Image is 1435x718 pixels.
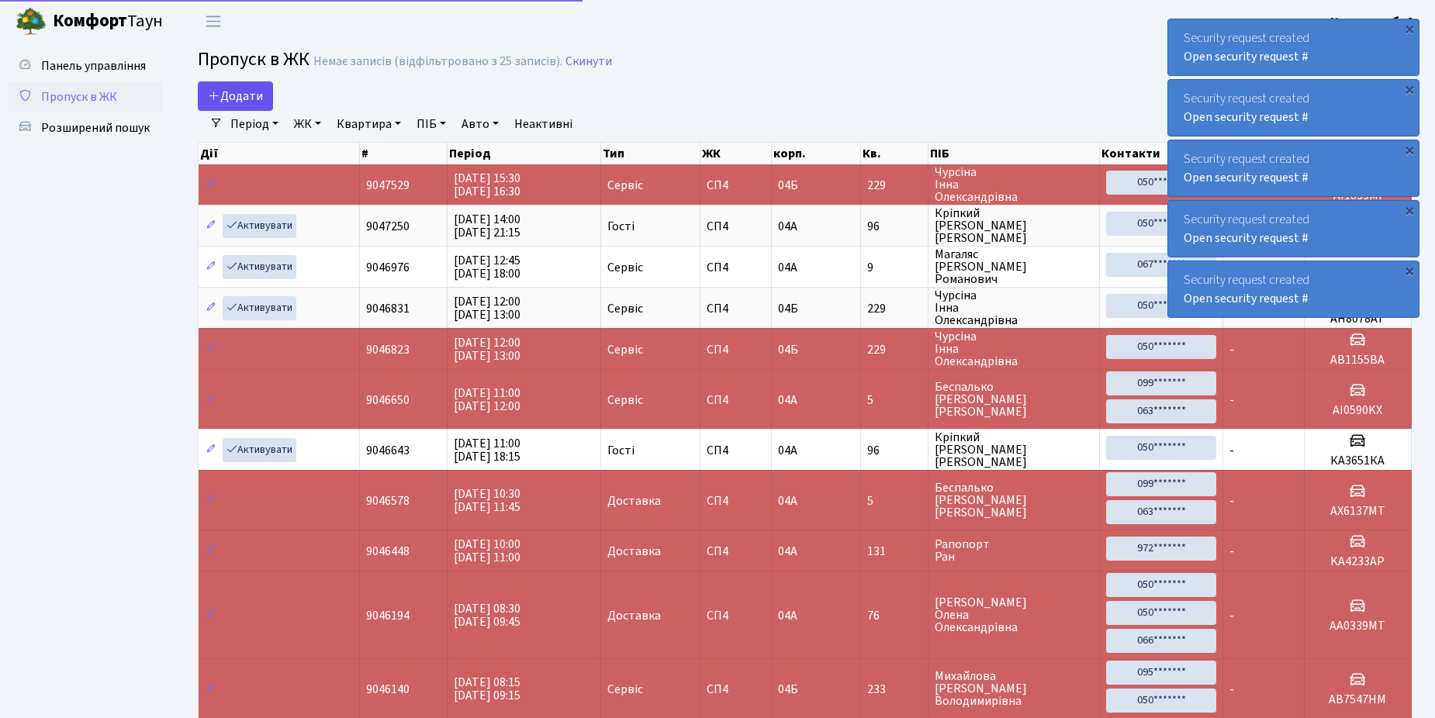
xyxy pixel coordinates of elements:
[366,392,410,409] span: 9046650
[455,111,505,137] a: Авто
[867,545,922,557] span: 131
[707,444,765,457] span: СП4
[1184,109,1309,126] a: Open security request #
[778,300,798,317] span: 04Б
[366,300,410,317] span: 9046831
[16,6,47,37] img: logo.png
[1311,403,1405,418] h5: AI0590KX
[1168,261,1419,317] div: Security request created
[366,681,410,698] span: 9046140
[1229,607,1234,624] span: -
[1402,81,1417,97] div: ×
[199,143,360,164] th: Дії
[867,220,922,233] span: 96
[778,392,797,409] span: 04А
[330,111,407,137] a: Квартира
[1168,19,1419,75] div: Security request created
[935,670,1093,707] span: Михайлова [PERSON_NAME] Володимирівна
[778,177,798,194] span: 04Б
[778,442,797,459] span: 04А
[223,255,296,279] a: Активувати
[1311,692,1405,707] h5: АВ7547НМ
[366,607,410,624] span: 9046194
[867,302,922,315] span: 229
[1184,48,1309,65] a: Open security request #
[313,54,562,69] div: Немає записів (відфільтровано з 25 записів).
[366,341,410,358] span: 9046823
[1311,619,1405,633] h5: AA0339MT
[223,438,296,462] a: Активувати
[935,330,1093,368] span: Чурсіна Інна Олександрівна
[454,385,520,415] span: [DATE] 11:00 [DATE] 12:00
[772,143,860,164] th: корп.
[224,111,285,137] a: Період
[935,431,1093,468] span: Кріпкий [PERSON_NAME] [PERSON_NAME]
[454,211,520,241] span: [DATE] 14:00 [DATE] 21:15
[41,57,146,74] span: Панель управління
[454,293,520,323] span: [DATE] 12:00 [DATE] 13:00
[935,482,1093,519] span: Беспалько [PERSON_NAME] [PERSON_NAME]
[454,334,520,364] span: [DATE] 12:00 [DATE] 13:00
[707,261,765,274] span: СП4
[1229,392,1234,409] span: -
[1229,681,1234,698] span: -
[8,112,163,143] a: Розширений пошук
[208,88,263,105] span: Додати
[607,444,635,457] span: Гості
[707,495,765,507] span: СП4
[607,394,643,406] span: Сервіс
[601,143,700,164] th: Тип
[935,381,1093,418] span: Беспалько [PERSON_NAME] [PERSON_NAME]
[508,111,579,137] a: Неактивні
[1402,202,1417,218] div: ×
[366,543,410,560] span: 9046448
[607,609,661,622] span: Доставка
[1168,80,1419,136] div: Security request created
[198,46,309,73] span: Пропуск в ЖК
[867,609,922,622] span: 76
[778,492,797,509] span: 04А
[607,683,643,696] span: Сервіс
[1229,543,1234,560] span: -
[867,683,922,696] span: 233
[707,343,765,356] span: СП4
[607,302,643,315] span: Сервіс
[1402,263,1417,278] div: ×
[1229,341,1234,358] span: -
[935,538,1093,563] span: Рапопорт Ран
[454,252,520,282] span: [DATE] 12:45 [DATE] 18:00
[867,495,922,507] span: 5
[1168,140,1419,196] div: Security request created
[448,143,601,164] th: Період
[1402,21,1417,36] div: ×
[778,341,798,358] span: 04Б
[1311,504,1405,519] h5: AX6137MT
[607,545,661,557] span: Доставка
[935,207,1093,244] span: Кріпкий [PERSON_NAME] [PERSON_NAME]
[1330,12,1416,31] a: Консьєрж б. 4.
[778,218,797,235] span: 04А
[935,166,1093,203] span: Чурсіна Інна Олександрівна
[410,111,452,137] a: ПІБ
[194,9,233,34] button: Переключити навігацію
[1311,454,1405,468] h5: КА3651КА
[454,536,520,566] span: [DATE] 10:00 [DATE] 11:00
[1184,230,1309,247] a: Open security request #
[778,681,798,698] span: 04Б
[1402,142,1417,157] div: ×
[1311,312,1405,326] h5: АН8078АТ
[707,545,765,557] span: СП4
[867,394,922,406] span: 5
[935,248,1093,285] span: Магаляс [PERSON_NAME] Романович
[778,259,797,276] span: 04А
[707,683,765,696] span: СП4
[1184,169,1309,186] a: Open security request #
[198,81,273,111] a: Додати
[861,143,929,164] th: Кв.
[700,143,772,164] th: ЖК
[366,442,410,459] span: 9046643
[1229,492,1234,509] span: -
[454,674,520,704] span: [DATE] 08:15 [DATE] 09:15
[607,495,661,507] span: Доставка
[366,259,410,276] span: 9046976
